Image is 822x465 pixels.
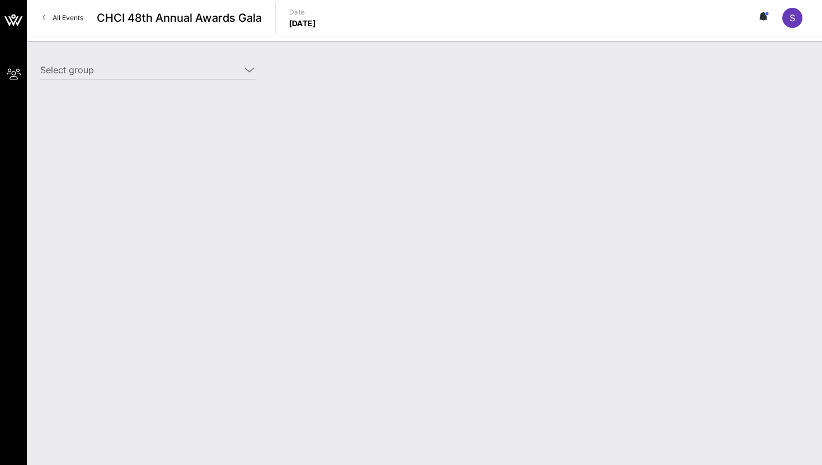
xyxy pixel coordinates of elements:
[36,9,90,27] a: All Events
[289,7,316,18] p: Date
[289,18,316,29] p: [DATE]
[782,8,802,28] div: S
[790,12,795,23] span: S
[97,10,262,26] span: CHCI 48th Annual Awards Gala
[53,13,83,22] span: All Events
